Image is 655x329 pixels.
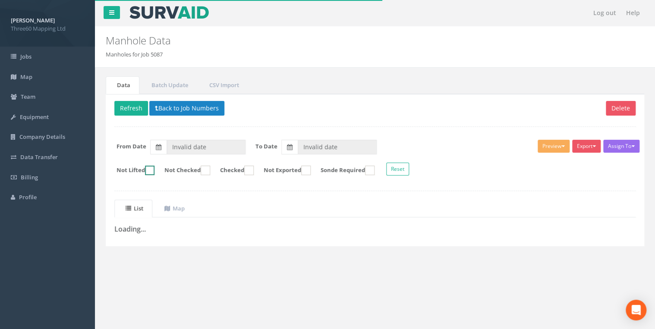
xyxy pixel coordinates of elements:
[164,204,185,212] uib-tab-heading: Map
[20,73,32,81] span: Map
[156,166,210,175] label: Not Checked
[606,101,636,116] button: Delete
[198,76,248,94] a: CSV Import
[255,142,277,150] label: To Date
[21,173,38,181] span: Billing
[117,142,146,150] label: From Date
[167,140,246,154] input: From Date
[106,35,552,46] h2: Manhole Data
[20,113,49,121] span: Equipment
[11,25,84,33] span: Three60 Mapping Ltd
[298,140,377,154] input: To Date
[149,101,224,116] button: Back to Job Numbers
[538,140,570,153] button: Preview
[106,76,139,94] a: Data
[114,101,148,116] button: Refresh
[21,93,35,100] span: Team
[20,153,58,161] span: Data Transfer
[211,166,254,175] label: Checked
[255,166,311,175] label: Not Exported
[19,193,37,201] span: Profile
[126,204,143,212] uib-tab-heading: List
[108,166,154,175] label: Not Lifted
[11,14,84,32] a: [PERSON_NAME] Three60 Mapping Ltd
[114,200,152,217] a: List
[20,53,31,60] span: Jobs
[106,50,163,59] li: Manholes for Job 5087
[312,166,375,175] label: Sonde Required
[572,140,601,153] button: Export
[11,16,55,24] strong: [PERSON_NAME]
[19,133,65,141] span: Company Details
[603,140,639,153] button: Assign To
[626,300,646,320] div: Open Intercom Messenger
[114,226,636,233] h3: Loading...
[386,163,409,175] button: Reset
[140,76,197,94] a: Batch Update
[153,200,194,217] a: Map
